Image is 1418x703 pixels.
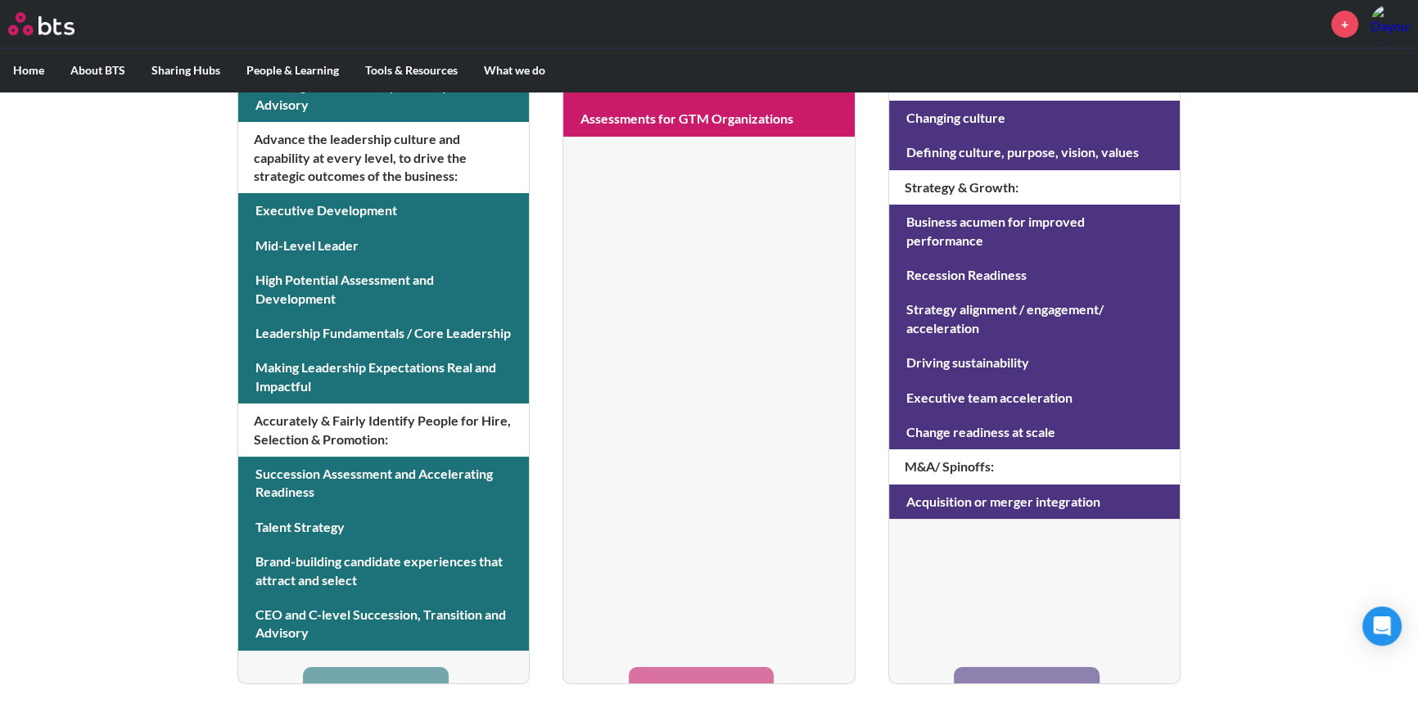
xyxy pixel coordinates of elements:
[1371,4,1410,43] img: Dayoung Lee
[57,49,138,92] label: About BTS
[138,49,233,92] label: Sharing Hubs
[471,49,558,92] label: What we do
[238,403,529,457] h4: Accurately & Fairly Identify People for Hire, Selection & Promotion :
[1331,11,1358,38] a: +
[889,170,1180,205] h4: Strategy & Growth :
[238,122,529,193] h4: Advance the leadership culture and capability at every level, to drive the strategic outcomes of ...
[8,12,75,35] img: BTS Logo
[1362,606,1402,646] div: Open Intercom Messenger
[8,12,105,35] a: Go home
[233,49,352,92] label: People & Learning
[352,49,471,92] label: Tools & Resources
[1371,4,1410,43] a: Profile
[889,449,1180,484] h4: M&A/ Spinoffs :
